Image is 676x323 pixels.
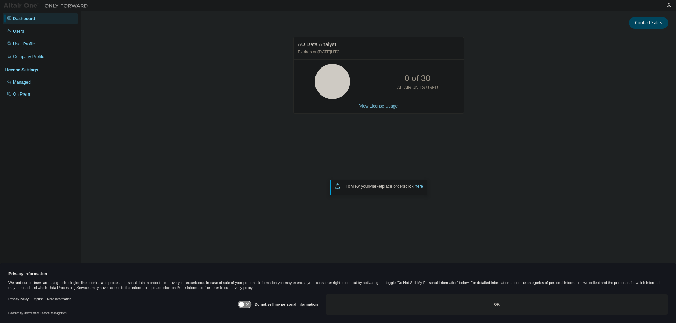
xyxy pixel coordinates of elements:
[4,2,92,9] img: Altair One
[13,79,31,85] div: Managed
[346,184,423,189] span: To view your click
[359,104,398,109] a: View License Usage
[298,41,336,47] span: AU Data Analyst
[369,184,406,189] em: Marketplace orders
[13,28,24,34] div: Users
[629,17,668,29] button: Contact Sales
[13,91,30,97] div: On Prem
[415,184,423,189] a: here
[405,72,430,84] p: 0 of 30
[13,16,35,21] div: Dashboard
[13,41,35,47] div: User Profile
[5,67,38,73] div: License Settings
[397,85,438,91] p: ALTAIR UNITS USED
[13,54,44,59] div: Company Profile
[298,49,458,55] p: Expires on [DATE] UTC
